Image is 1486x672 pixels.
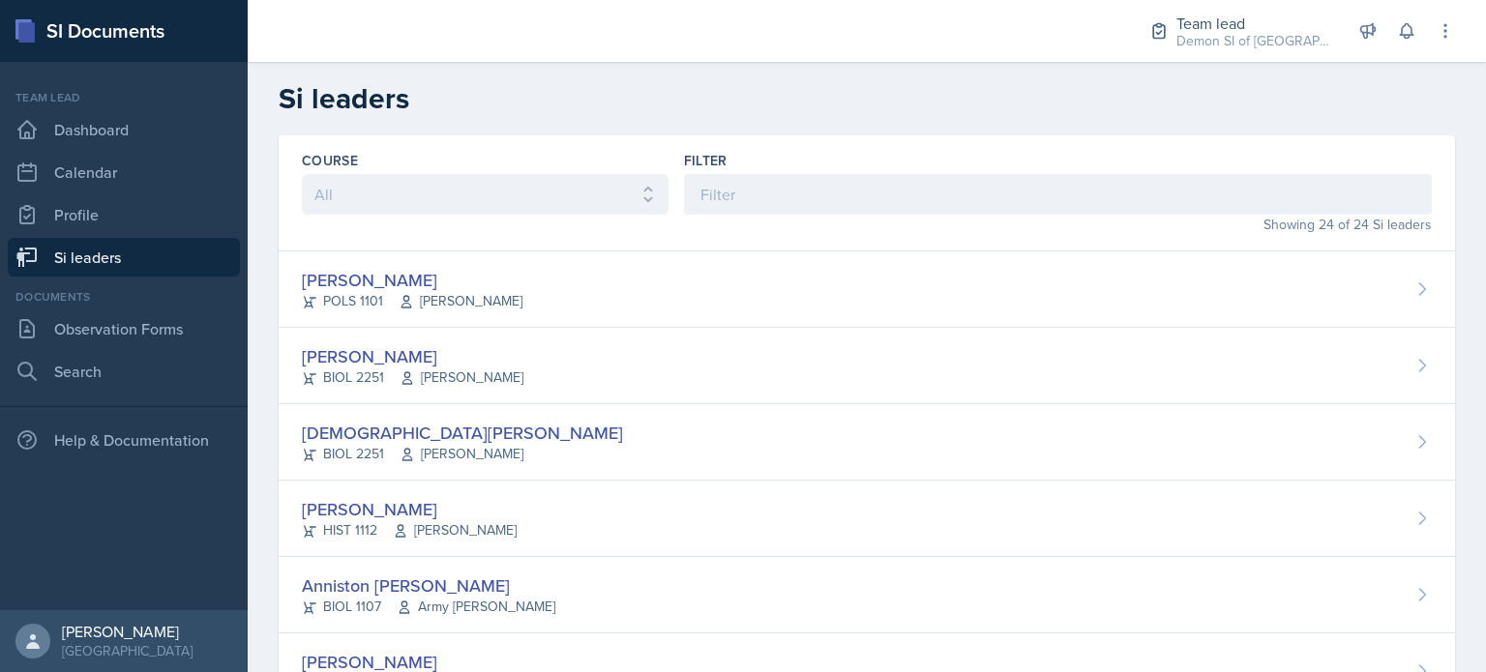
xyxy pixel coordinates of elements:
div: BIOL 1107 [302,597,555,617]
a: Anniston [PERSON_NAME] BIOL 1107Army [PERSON_NAME] [279,557,1455,633]
div: Demon SI of [GEOGRAPHIC_DATA] / Fall 2025 [1176,31,1331,51]
span: [PERSON_NAME] [400,444,523,464]
label: Filter [684,151,728,170]
div: [PERSON_NAME] [302,343,523,369]
div: BIOL 2251 [302,444,623,464]
span: [PERSON_NAME] [393,520,517,541]
div: POLS 1101 [302,291,522,311]
div: Team lead [1176,12,1331,35]
div: [PERSON_NAME] [302,496,517,522]
div: Documents [8,288,240,306]
div: Help & Documentation [8,421,240,459]
div: [PERSON_NAME] [62,622,193,641]
div: HIST 1112 [302,520,517,541]
a: Calendar [8,153,240,191]
div: Anniston [PERSON_NAME] [302,572,555,599]
div: Team lead [8,89,240,106]
a: [PERSON_NAME] POLS 1101[PERSON_NAME] [279,251,1455,328]
a: [PERSON_NAME] BIOL 2251[PERSON_NAME] [279,328,1455,404]
a: [PERSON_NAME] HIST 1112[PERSON_NAME] [279,481,1455,557]
div: [PERSON_NAME] [302,267,522,293]
a: [DEMOGRAPHIC_DATA][PERSON_NAME] BIOL 2251[PERSON_NAME] [279,404,1455,481]
div: [GEOGRAPHIC_DATA] [62,641,193,660]
span: [PERSON_NAME] [399,291,522,311]
a: Observation Forms [8,309,240,348]
a: Si leaders [8,238,240,277]
div: BIOL 2251 [302,367,523,388]
h2: Si leaders [279,81,1455,116]
a: Dashboard [8,110,240,149]
span: [PERSON_NAME] [400,367,523,388]
a: Profile [8,195,240,234]
div: [DEMOGRAPHIC_DATA][PERSON_NAME] [302,420,623,446]
label: Course [302,151,358,170]
span: Army [PERSON_NAME] [397,597,555,617]
input: Filter [684,174,1432,215]
a: Search [8,352,240,391]
div: Showing 24 of 24 Si leaders [684,215,1432,235]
